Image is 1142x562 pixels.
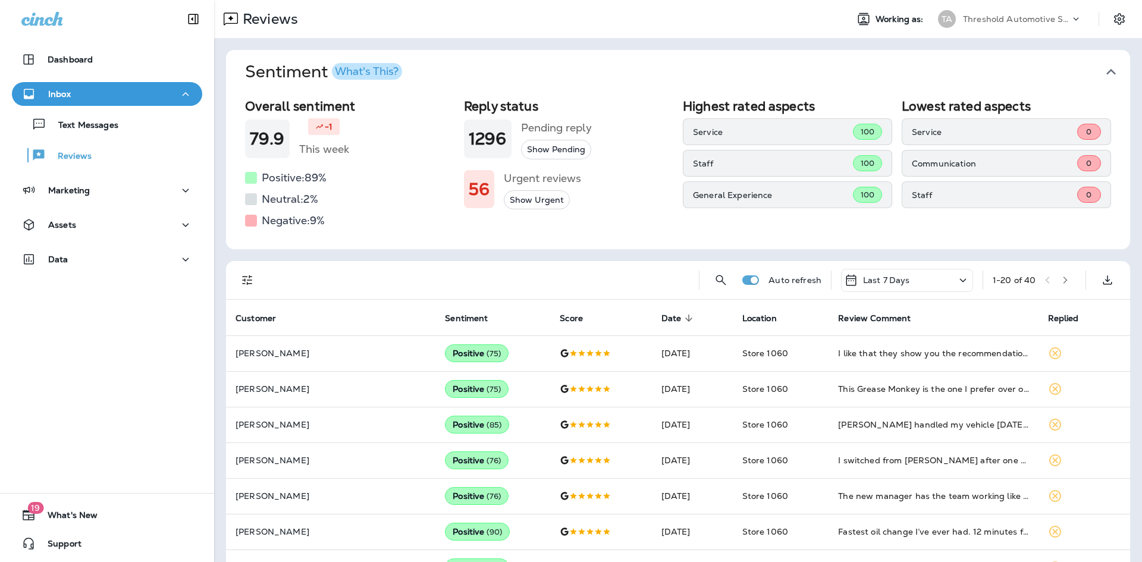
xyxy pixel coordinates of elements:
span: Review Comment [838,313,911,324]
div: Positive [445,487,509,505]
span: 0 [1086,190,1091,200]
span: Sentiment [445,313,503,324]
button: Settings [1109,8,1130,30]
div: What's This? [335,66,399,77]
td: [DATE] [652,514,733,550]
span: 100 [861,158,874,168]
button: Assets [12,213,202,237]
h2: Reply status [464,99,673,114]
button: Dashboard [12,48,202,71]
p: Dashboard [48,55,93,64]
button: Marketing [12,178,202,202]
p: Service [693,127,853,137]
td: [DATE] [652,371,733,407]
span: ( 76 ) [487,456,501,466]
span: Store 1060 [742,526,788,537]
button: Text Messages [12,112,202,137]
div: Positive [445,416,509,434]
span: Store 1060 [742,491,788,501]
p: -1 [325,121,332,133]
span: ( 76 ) [487,491,501,501]
span: Store 1060 [742,455,788,466]
button: Search Reviews [709,268,733,292]
p: Inbox [48,89,71,99]
h5: Positive: 89 % [262,168,327,187]
p: [PERSON_NAME] [236,348,426,358]
button: Data [12,247,202,271]
span: Review Comment [838,313,926,324]
button: Collapse Sidebar [177,7,210,31]
td: [DATE] [652,442,733,478]
div: I like that they show you the recommendations instead of just trying to sell you things. Builds c... [838,347,1028,359]
h5: Negative: 9 % [262,211,325,230]
span: Store 1060 [742,384,788,394]
p: Reviews [238,10,298,28]
button: What's This? [332,63,402,80]
span: Customer [236,313,276,324]
span: 100 [861,127,874,137]
div: TA [938,10,956,28]
td: [DATE] [652,478,733,514]
h5: Urgent reviews [504,169,581,188]
p: Staff [693,159,853,168]
div: 1 - 20 of 40 [993,275,1036,285]
p: [PERSON_NAME] [236,527,426,536]
span: ( 85 ) [487,420,501,430]
button: Filters [236,268,259,292]
span: Support [36,539,81,553]
h1: 79.9 [250,129,285,149]
button: Show Pending [521,140,591,159]
p: [PERSON_NAME] [236,384,426,394]
span: Store 1060 [742,419,788,430]
p: Threshold Automotive Service dba Grease Monkey [963,14,1070,24]
p: Auto refresh [768,275,821,285]
span: 0 [1086,127,1091,137]
h2: Overall sentiment [245,99,454,114]
div: Fastest oil change I’ve ever had. 12 minutes from pull-in to pull-out. [838,526,1028,538]
td: [DATE] [652,407,733,442]
p: Data [48,255,68,264]
div: Positive [445,380,509,398]
button: Inbox [12,82,202,106]
div: Joseph handled my vehicle today and even answered a couple of maintenance questions I had. Very p... [838,419,1028,431]
button: Reviews [12,143,202,168]
p: Text Messages [46,120,118,131]
p: Assets [48,220,76,230]
h1: 1296 [469,129,507,149]
p: Marketing [48,186,90,195]
h1: Sentiment [245,62,402,82]
p: [PERSON_NAME] [236,456,426,465]
span: Replied [1048,313,1079,324]
div: SentimentWhat's This? [226,94,1130,249]
h5: This week [299,140,349,159]
span: Score [560,313,598,324]
span: 19 [27,502,43,514]
span: Date [661,313,697,324]
span: 0 [1086,158,1091,168]
span: 100 [861,190,874,200]
span: Location [742,313,777,324]
span: Location [742,313,792,324]
h2: Lowest rated aspects [902,99,1111,114]
td: [DATE] [652,335,733,371]
span: Score [560,313,583,324]
div: I switched from Jiffy Lube after one visit here—faster service and friendlier staff. [838,454,1028,466]
div: Positive [445,523,510,541]
div: The new manager has the team working like clockwork. I noticed the difference right away. [838,490,1028,502]
p: Staff [912,190,1077,200]
p: Service [912,127,1077,137]
button: Export as CSV [1096,268,1119,292]
span: ( 90 ) [487,527,502,537]
h1: 56 [469,180,490,199]
span: ( 75 ) [487,348,501,359]
p: Reviews [46,151,92,162]
h5: Neutral: 2 % [262,190,318,209]
span: Customer [236,313,291,324]
div: Positive [445,344,509,362]
span: What's New [36,510,98,525]
span: ( 75 ) [487,384,501,394]
span: Working as: [876,14,926,24]
div: This Grease Monkey is the one I prefer over others in the area. More efficient and better organized. [838,383,1028,395]
span: Date [661,313,682,324]
div: Positive [445,451,509,469]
